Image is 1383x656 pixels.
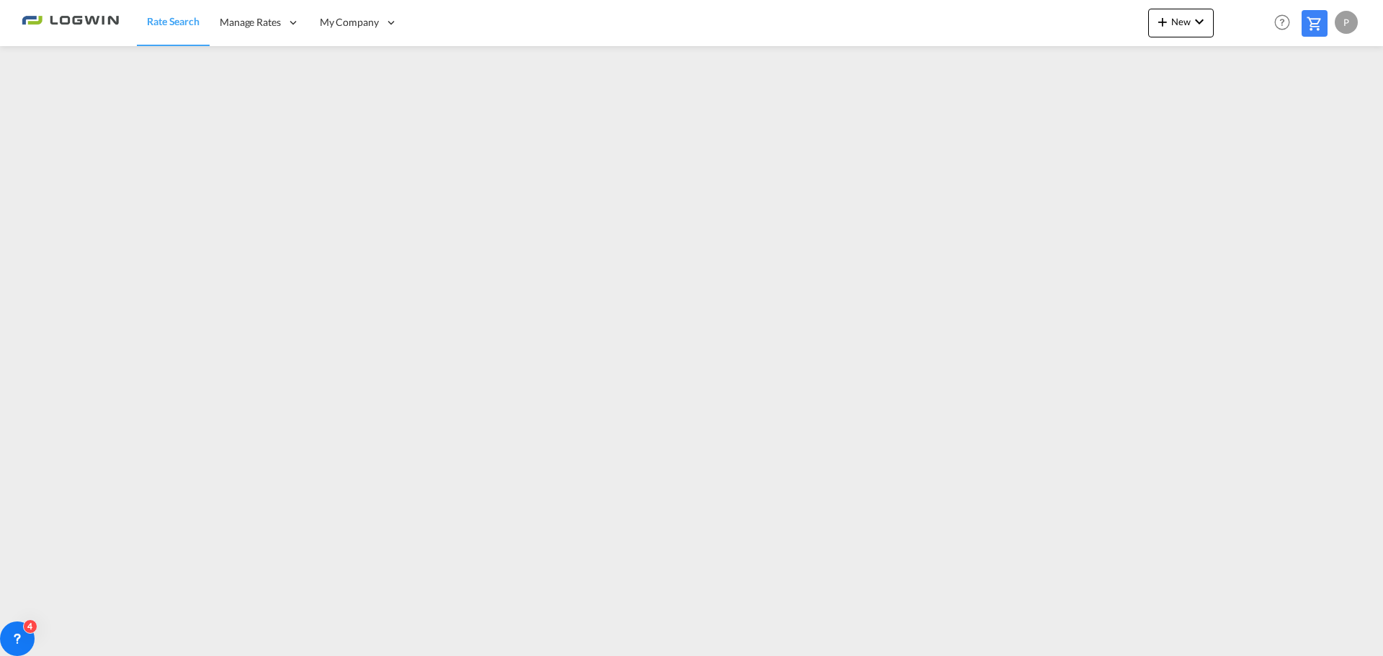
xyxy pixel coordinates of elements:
[1335,11,1358,34] div: P
[22,6,119,39] img: 2761ae10d95411efa20a1f5e0282d2d7.png
[1148,9,1214,37] button: icon-plus 400-fgNewicon-chevron-down
[147,15,200,27] span: Rate Search
[1154,13,1171,30] md-icon: icon-plus 400-fg
[1154,16,1208,27] span: New
[1191,13,1208,30] md-icon: icon-chevron-down
[220,15,281,30] span: Manage Rates
[320,15,379,30] span: My Company
[1270,10,1302,36] div: Help
[1270,10,1294,35] span: Help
